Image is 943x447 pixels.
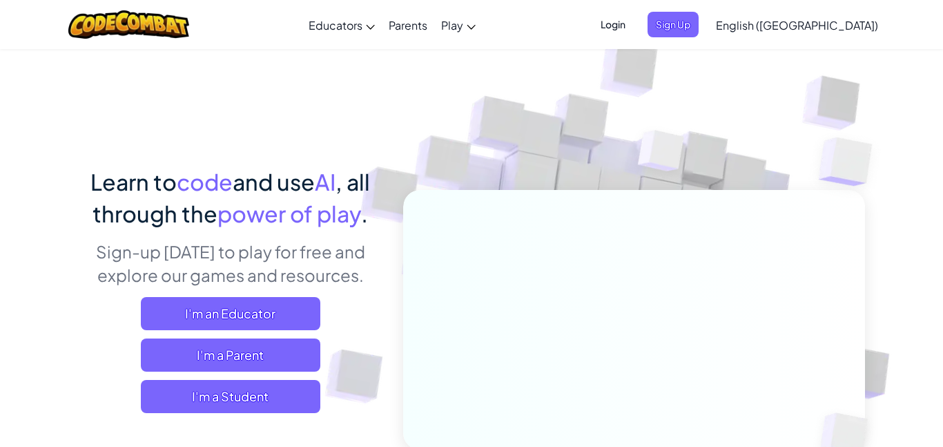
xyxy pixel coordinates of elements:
p: Sign-up [DATE] to play for free and explore our games and resources. [78,240,382,287]
span: Play [441,18,463,32]
a: I'm an Educator [141,297,320,330]
img: Overlap cubes [791,104,911,220]
span: Learn to [90,168,177,196]
a: Play [434,6,483,44]
a: I'm a Parent [141,339,320,372]
span: AI [315,168,336,196]
a: English ([GEOGRAPHIC_DATA]) [709,6,885,44]
span: English ([GEOGRAPHIC_DATA]) [716,18,878,32]
span: power of play [217,200,361,227]
img: Overlap cubes [612,103,712,206]
span: and use [233,168,315,196]
img: CodeCombat logo [68,10,189,39]
span: . [361,200,368,227]
span: Educators [309,18,362,32]
a: Parents [382,6,434,44]
a: Educators [302,6,382,44]
button: Login [592,12,634,37]
button: Sign Up [648,12,699,37]
span: code [177,168,233,196]
button: I'm a Student [141,380,320,413]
